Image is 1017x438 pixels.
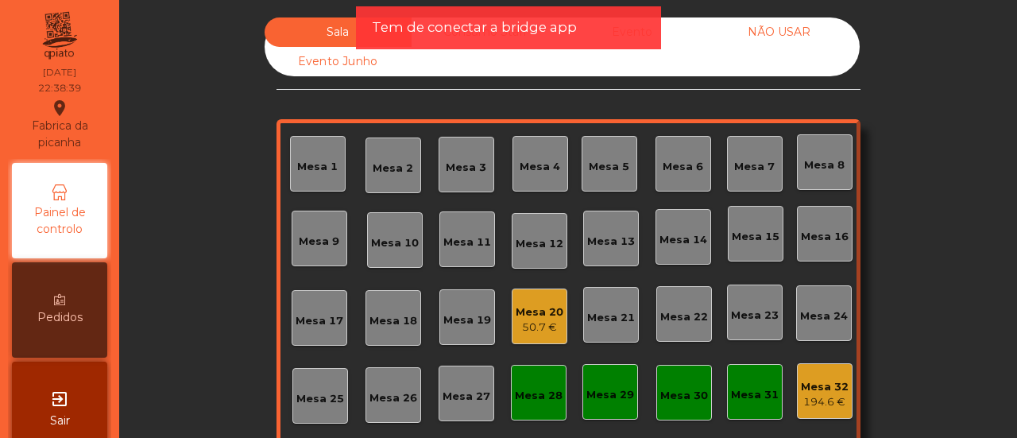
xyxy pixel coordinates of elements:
span: Sair [50,413,70,429]
div: Mesa 30 [660,388,708,404]
div: Mesa 8 [804,157,845,173]
div: Mesa 10 [371,235,419,251]
div: Mesa 1 [297,159,338,175]
div: Mesa 23 [731,308,779,324]
div: Mesa 4 [520,159,560,175]
div: Mesa 31 [731,387,779,403]
div: Mesa 5 [589,159,629,175]
div: Sala [265,17,412,47]
div: Mesa 3 [446,160,486,176]
div: Evento Junho [265,47,412,76]
div: Mesa 7 [734,159,775,175]
div: Mesa 16 [801,229,849,245]
div: Mesa 13 [587,234,635,250]
div: Mesa 14 [659,232,707,248]
i: location_on [50,99,69,118]
div: Mesa 19 [443,312,491,328]
div: Fabrica da picanha [13,99,106,151]
div: Mesa 27 [443,389,490,405]
div: Mesa 28 [515,388,563,404]
div: Mesa 11 [443,235,491,250]
div: 194.6 € [801,394,849,410]
div: Mesa 12 [516,236,563,252]
div: 22:38:39 [38,81,81,95]
i: exit_to_app [50,390,69,409]
div: Mesa 6 [663,159,703,175]
div: Mesa 17 [296,313,343,329]
div: 50.7 € [516,320,563,335]
span: Pedidos [37,309,83,326]
span: Tem de conectar a bridge app [372,17,577,37]
div: Mesa 18 [369,313,417,329]
div: Mesa 2 [373,161,413,176]
div: Mesa 26 [369,390,417,406]
img: qpiato [40,8,79,64]
div: Mesa 20 [516,304,563,320]
div: Mesa 29 [586,387,634,403]
div: Mesa 24 [800,308,848,324]
div: NÃO USAR [706,17,853,47]
div: Mesa 32 [801,379,849,395]
div: Mesa 25 [296,391,344,407]
div: Mesa 9 [299,234,339,250]
div: Mesa 21 [587,310,635,326]
span: Painel de controlo [16,204,103,238]
div: Mesa 15 [732,229,779,245]
div: Mesa 22 [660,309,708,325]
div: [DATE] [43,65,76,79]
